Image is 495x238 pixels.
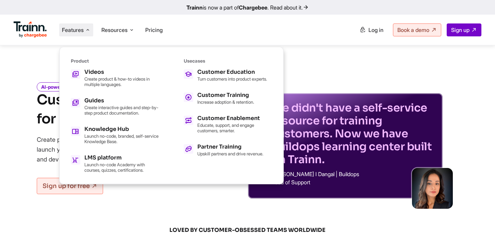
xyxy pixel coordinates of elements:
[101,26,128,34] span: Resources
[14,21,47,38] img: Trainn Logo
[145,27,163,33] a: Pricing
[84,226,411,234] span: LOVED BY CUSTOMER-OBSESSED TEAMS WORLDWIDE
[186,4,203,11] b: Trainn
[37,178,103,194] a: Sign up for free
[62,26,84,34] span: Features
[197,76,267,82] p: Turn customers into product experts.
[84,126,159,132] h5: Knowledge Hub
[184,69,272,82] a: Customer Education Turn customers into product experts.
[368,27,383,33] span: Log in
[271,171,434,177] p: [PERSON_NAME] I Dangal | Buildops
[84,162,159,173] p: Launch no-code Academy with courses, quizzes, certifications.
[197,122,272,133] p: Educate, support, and engage customers, smarter.
[271,180,434,185] p: Head of Support
[71,58,159,64] h6: Product
[461,205,495,238] iframe: Chat Widget
[451,27,469,33] span: Sign up
[447,23,481,36] a: Sign up
[71,126,159,144] a: Knowledge Hub Launch no-code, branded, self-service Knowledge Base.
[84,155,159,160] h5: LMS platform
[197,99,254,105] p: Increase adoption & retention.
[461,205,495,238] div: Widget de chat
[84,98,159,103] h5: Guides
[37,90,221,129] h1: Customer Training Platform for Modern Teams
[71,98,159,116] a: Guides Create interactive guides and step-by-step product documentation.
[71,155,159,173] a: LMS platform Launch no-code Academy with courses, quizzes, certifications.
[412,168,453,209] img: sabina-buildops.d2e8138.png
[197,92,254,98] h5: Customer Training
[393,23,441,36] a: Book a demo
[184,92,272,105] a: Customer Training Increase adoption & retention.
[184,144,272,156] a: Partner Training Upskill partners and drive revenue.
[197,151,263,156] p: Upskill partners and drive revenue.
[84,69,159,75] h5: Videos
[84,105,159,116] p: Create interactive guides and step-by-step product documentation.
[84,133,159,144] p: Launch no-code, branded, self-service Knowledge Base.
[197,116,272,121] h5: Customer Enablement
[184,58,272,64] h6: Usecases
[84,76,159,87] p: Create product & how-to videos in multiple languages.
[71,69,159,87] a: Videos Create product & how-to videos in multiple languages.
[271,101,434,166] p: We didn't have a self-service resource for training customers. Now we have Buildops learning cent...
[197,69,267,75] h5: Customer Education
[37,135,217,164] p: Create product videos and step-by-step documentation, and launch your Knowledge Base or Academy —...
[356,24,387,36] a: Log in
[37,82,102,91] i: AI-powered and No-Code
[239,4,267,11] b: Chargebee
[397,27,429,33] span: Book a demo
[184,116,272,133] a: Customer Enablement Educate, support, and engage customers, smarter.
[197,144,263,150] h5: Partner Training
